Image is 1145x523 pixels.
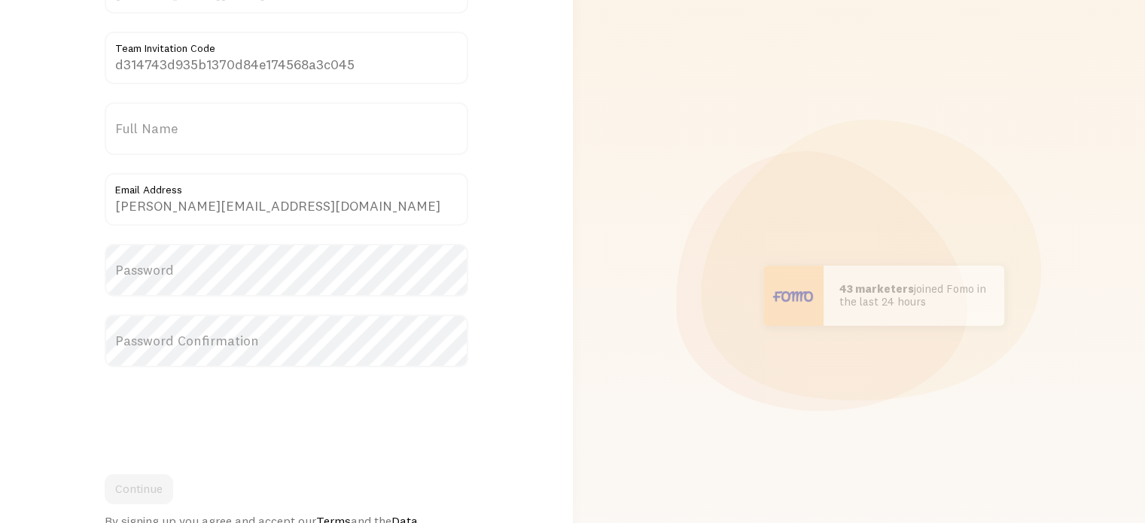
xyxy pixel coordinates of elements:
[105,173,468,199] label: Email Address
[105,244,468,296] label: Password
[763,266,824,326] img: User avatar
[839,283,989,308] p: joined Fomo in the last 24 hours
[105,32,468,57] label: Team Invitation Code
[839,281,913,296] b: 43 marketers
[105,385,333,444] iframe: reCAPTCHA
[105,315,468,367] label: Password Confirmation
[105,102,468,155] label: Full Name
